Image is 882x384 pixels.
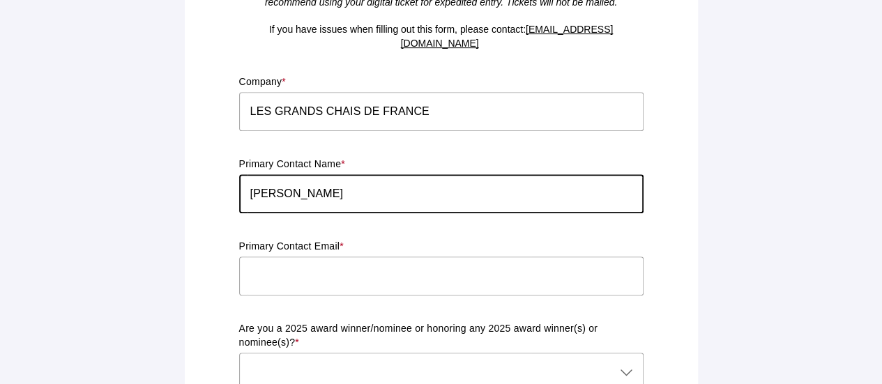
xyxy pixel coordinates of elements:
[239,158,644,171] p: Primary Contact Name
[239,322,644,350] p: Are you a 2025 award winner/nominee or honoring any 2025 award winner(s) or nominee(s)?
[401,24,614,49] a: [EMAIL_ADDRESS][DOMAIN_NAME]
[239,75,644,89] p: Company
[239,240,644,254] p: Primary Contact Email
[523,24,526,35] span: :
[269,24,613,49] span: If you have issues when filling out this form, please contact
